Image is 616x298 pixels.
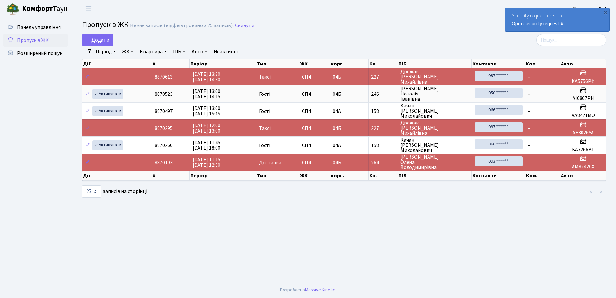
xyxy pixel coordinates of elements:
[152,171,190,181] th: #
[563,113,603,119] h5: АА8421МО
[170,46,188,57] a: ПІБ
[3,34,68,47] a: Пропуск в ЖК
[130,23,234,29] div: Немає записів (відфільтровано з 25 записів).
[256,59,299,68] th: Тип
[82,59,152,68] th: Дії
[333,74,341,81] span: 04Б
[330,171,369,181] th: корп.
[563,78,603,84] h5: КА5756РФ
[398,59,472,68] th: ПІБ
[3,47,68,60] a: Розширений пошук
[259,143,270,148] span: Гості
[333,125,341,132] span: 04Б
[371,74,395,80] span: 227
[563,95,603,102] h5: АІ0807РН
[333,159,341,166] span: 04Б
[93,46,118,57] a: Період
[371,126,395,131] span: 227
[17,37,49,44] span: Пропуск в ЖК
[302,160,327,165] span: СП4
[563,147,603,153] h5: ВА7266ВТ
[259,92,270,97] span: Гості
[371,109,395,114] span: 158
[190,59,256,68] th: Період
[3,21,68,34] a: Панель управління
[302,109,327,114] span: СП4
[400,120,469,136] span: Дрожак [PERSON_NAME] Михайлівна
[280,286,336,293] div: Розроблено .
[528,159,530,166] span: -
[211,46,240,57] a: Неактивні
[189,46,210,57] a: Авто
[528,91,530,98] span: -
[82,19,129,30] span: Пропуск в ЖК
[190,171,256,181] th: Період
[333,142,341,149] span: 04А
[17,50,62,57] span: Розширений пошук
[137,46,169,57] a: Квартира
[92,140,123,150] a: Активувати
[120,46,136,57] a: ЖК
[193,105,220,117] span: [DATE] 13:00 [DATE] 15:15
[528,125,530,132] span: -
[560,171,606,181] th: Авто
[302,92,327,97] span: СП4
[82,171,152,181] th: Дії
[155,159,173,166] span: 8870193
[302,74,327,80] span: СП4
[22,4,68,15] span: Таун
[302,126,327,131] span: СП4
[400,86,469,102] span: [PERSON_NAME] Наталія Іванівна
[525,171,560,181] th: Ком.
[92,89,123,99] a: Активувати
[299,59,330,68] th: ЖК
[563,130,603,136] h5: АЕ3026УА
[6,3,19,15] img: logo.png
[155,125,173,132] span: 8870295
[155,91,173,98] span: 8870523
[400,137,469,153] span: Качан [PERSON_NAME] Миколайович
[398,171,472,181] th: ПІБ
[155,142,173,149] span: 8870260
[259,109,270,114] span: Гості
[193,71,220,83] span: [DATE] 13:30 [DATE] 14:30
[330,59,369,68] th: корп.
[299,171,330,181] th: ЖК
[305,286,335,293] a: Massive Kinetic
[193,139,220,152] span: [DATE] 11:45 [DATE] 18:00
[22,4,53,14] b: Комфорт
[259,74,271,80] span: Таксі
[573,5,608,13] a: Консьєрж б. 4.
[369,59,398,68] th: Кв.
[92,106,123,116] a: Активувати
[371,92,395,97] span: 246
[193,156,220,169] span: [DATE] 11:15 [DATE] 12:30
[82,185,101,198] select: записів на сторінці
[155,108,173,115] span: 8870497
[400,103,469,119] span: Качан [PERSON_NAME] Миколайович
[155,74,173,81] span: 8870613
[152,59,190,68] th: #
[81,4,97,14] button: Переключити навігацію
[472,59,525,68] th: Контакти
[17,24,61,31] span: Панель управління
[259,126,271,131] span: Таксі
[563,164,603,170] h5: АМ8242СХ
[528,142,530,149] span: -
[371,143,395,148] span: 158
[82,185,147,198] label: записів на сторінці
[505,8,609,31] div: Security request created
[400,154,469,170] span: [PERSON_NAME] Олена Володимирівна
[371,160,395,165] span: 264
[302,143,327,148] span: СП4
[259,160,281,165] span: Доставка
[560,59,606,68] th: Авто
[86,36,109,44] span: Додати
[400,69,469,84] span: Дрожак [PERSON_NAME] Михайлівна
[528,108,530,115] span: -
[333,108,341,115] span: 04А
[536,34,606,46] input: Пошук...
[472,171,525,181] th: Контакти
[512,20,563,27] a: Open security request #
